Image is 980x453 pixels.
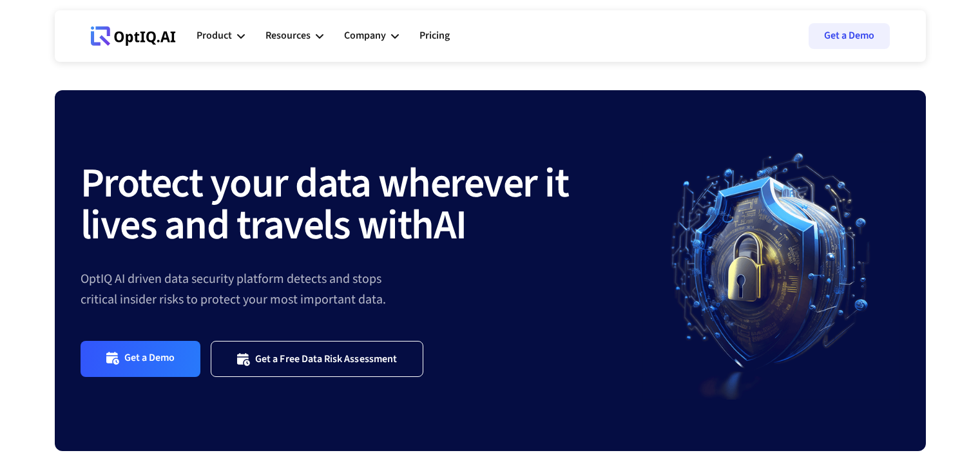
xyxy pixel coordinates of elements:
div: Company [344,17,399,55]
div: OptIQ AI driven data security platform detects and stops critical insider risks to protect your m... [81,269,642,310]
div: Get a Free Data Risk Assessment [255,352,397,365]
div: Resources [265,17,323,55]
a: Get a Demo [81,341,201,376]
div: Product [197,27,232,44]
div: Product [197,17,245,55]
a: Webflow Homepage [91,17,176,55]
a: Get a Demo [809,23,890,49]
a: Get a Free Data Risk Assessment [211,341,423,376]
div: Get a Demo [124,351,175,366]
a: Pricing [419,17,450,55]
strong: AI [434,196,466,255]
div: Company [344,27,386,44]
div: Resources [265,27,311,44]
strong: Protect your data wherever it lives and travels with [81,154,569,255]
